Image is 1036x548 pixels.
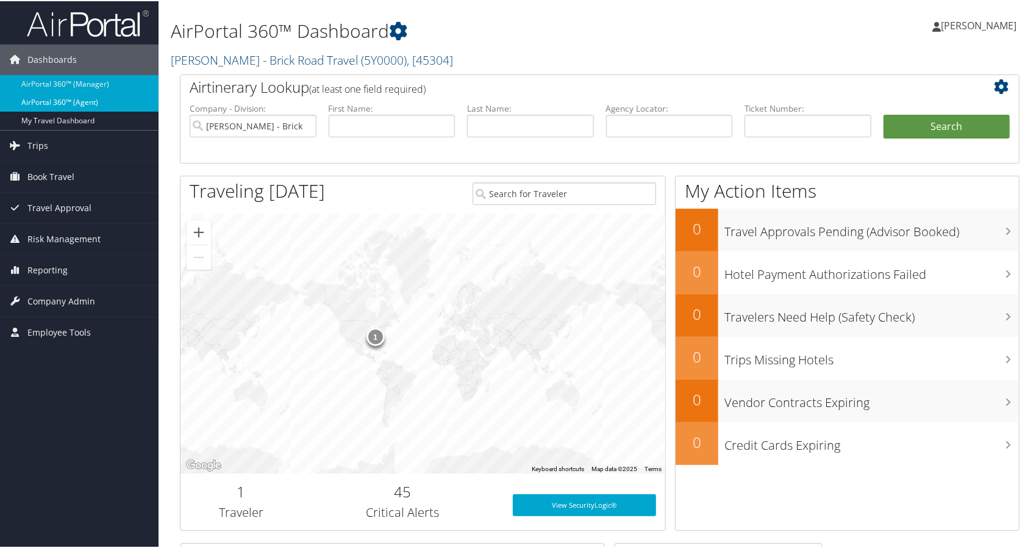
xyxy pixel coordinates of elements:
[724,387,1019,410] h3: Vendor Contracts Expiring
[27,254,68,284] span: Reporting
[27,285,95,315] span: Company Admin
[27,192,91,222] span: Travel Approval
[467,101,594,114] label: Last Name:
[184,456,224,472] img: Google
[361,51,407,67] span: ( 5Y0000 )
[591,464,637,471] span: Map data ©2025
[171,17,743,43] h1: AirPortal 360™ Dashboard
[606,101,733,114] label: Agency Locator:
[676,177,1019,203] h1: My Action Items
[724,430,1019,453] h3: Credit Cards Expiring
[676,431,718,452] h2: 0
[473,181,656,204] input: Search for Traveler
[311,480,495,501] h2: 45
[190,503,293,520] h3: Traveler
[724,259,1019,282] h3: Hotel Payment Authorizations Failed
[171,51,453,67] a: [PERSON_NAME] - Brick Road Travel
[190,480,293,501] h2: 1
[366,326,385,345] div: 1
[27,43,77,74] span: Dashboards
[932,6,1029,43] a: [PERSON_NAME]
[676,345,718,366] h2: 0
[329,101,455,114] label: First Name:
[745,101,871,114] label: Ticket Number:
[676,207,1019,250] a: 0Travel Approvals Pending (Advisor Booked)
[187,244,211,269] button: Zoom out
[513,493,656,515] a: View SecurityLogic®
[190,101,316,114] label: Company - Division:
[941,18,1016,31] span: [PERSON_NAME]
[27,316,91,347] span: Employee Tools
[190,76,940,96] h2: Airtinerary Lookup
[309,81,426,95] span: (at least one field required)
[184,456,224,472] a: Open this area in Google Maps (opens a new window)
[676,293,1019,336] a: 0Travelers Need Help (Safety Check)
[724,344,1019,367] h3: Trips Missing Hotels
[676,250,1019,293] a: 0Hotel Payment Authorizations Failed
[884,114,1010,138] button: Search
[645,464,662,471] a: Terms (opens in new tab)
[676,421,1019,464] a: 0Credit Cards Expiring
[311,503,495,520] h3: Critical Alerts
[407,51,453,67] span: , [ 45304 ]
[724,216,1019,239] h3: Travel Approvals Pending (Advisor Booked)
[190,177,325,203] h1: Traveling [DATE]
[676,303,718,323] h2: 0
[187,219,211,243] button: Zoom in
[676,378,1019,421] a: 0Vendor Contracts Expiring
[676,336,1019,378] a: 0Trips Missing Hotels
[724,301,1019,325] h3: Travelers Need Help (Safety Check)
[27,223,101,253] span: Risk Management
[27,160,74,191] span: Book Travel
[27,8,149,37] img: airportal-logo.png
[676,388,718,409] h2: 0
[676,260,718,281] h2: 0
[532,464,584,472] button: Keyboard shortcuts
[676,217,718,238] h2: 0
[27,129,48,160] span: Trips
